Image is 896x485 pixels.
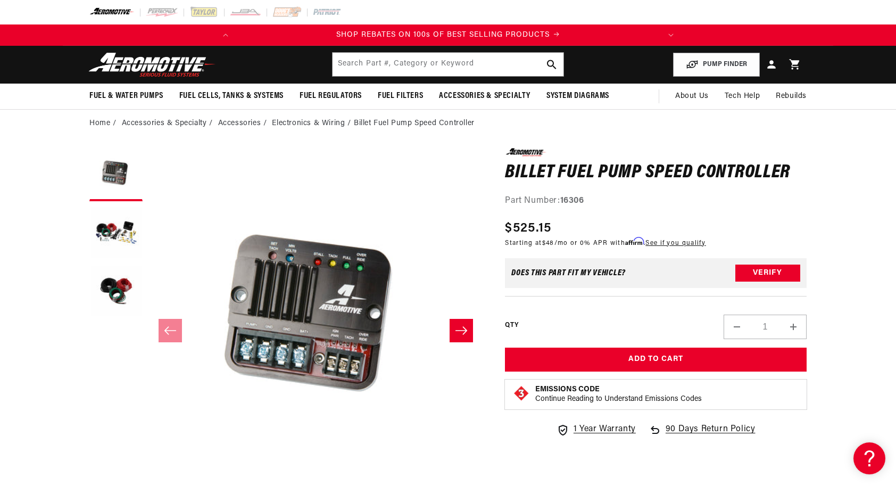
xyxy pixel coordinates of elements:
[272,118,345,129] a: Electronics & Wiring
[666,423,756,447] span: 90 Days Return Policy
[159,319,182,342] button: Slide left
[776,91,807,102] span: Rebuilds
[300,91,362,102] span: Fuel Regulators
[431,84,538,109] summary: Accessories & Specialty
[236,29,660,41] a: SHOP REBATES ON 100s OF BEST SELLING PRODUCTS
[717,84,768,109] summary: Tech Help
[354,118,475,129] li: Billet Fuel Pump Speed Controller
[542,240,554,246] span: $48
[560,196,584,205] strong: 16306
[370,84,431,109] summary: Fuel Filters
[63,24,833,46] slideshow-component: Translation missing: en.sections.announcements.announcement_bar
[89,265,143,318] button: Load image 3 in gallery view
[236,29,660,41] div: 1 of 2
[86,52,219,77] img: Aeromotive
[505,348,807,372] button: Add to Cart
[292,84,370,109] summary: Fuel Regulators
[505,321,518,330] label: QTY
[673,53,760,77] button: PUMP FINDER
[513,385,530,402] img: Emissions code
[557,423,636,437] a: 1 Year Warranty
[645,240,706,246] a: See if you qualify - Learn more about Affirm Financing (opens in modal)
[89,148,143,201] button: Load image 1 in gallery view
[439,91,530,102] span: Accessories & Specialty
[538,84,617,109] summary: System Diagrams
[505,238,706,248] p: Starting at /mo or 0% APR with .
[649,423,756,447] a: 90 Days Return Policy
[333,53,563,76] input: Search by Part Number, Category or Keyword
[89,207,143,260] button: Load image 2 in gallery view
[675,92,709,100] span: About Us
[535,385,702,404] button: Emissions CodeContinue Reading to Understand Emissions Codes
[574,423,636,437] span: 1 Year Warranty
[535,385,600,393] strong: Emissions Code
[667,84,717,109] a: About Us
[505,194,807,208] div: Part Number:
[540,53,563,76] button: search button
[89,118,807,129] nav: breadcrumbs
[171,84,292,109] summary: Fuel Cells, Tanks & Systems
[89,91,163,102] span: Fuel & Water Pumps
[725,91,760,102] span: Tech Help
[660,24,682,46] button: Translation missing: en.sections.announcements.next_announcement
[179,91,284,102] span: Fuel Cells, Tanks & Systems
[625,237,644,245] span: Affirm
[735,265,800,282] button: Verify
[336,31,550,39] span: SHOP REBATES ON 100s OF BEST SELLING PRODUCTS
[546,91,609,102] span: System Diagrams
[505,165,807,182] h1: Billet Fuel Pump Speed Controller
[81,84,171,109] summary: Fuel & Water Pumps
[215,24,236,46] button: Translation missing: en.sections.announcements.previous_announcement
[122,118,215,129] li: Accessories & Specialty
[511,269,626,277] div: Does This part fit My vehicle?
[89,118,110,129] a: Home
[505,219,551,238] span: $525.15
[535,394,702,404] p: Continue Reading to Understand Emissions Codes
[378,91,423,102] span: Fuel Filters
[218,118,261,129] a: Accessories
[450,319,473,342] button: Slide right
[768,84,815,109] summary: Rebuilds
[236,29,660,41] div: Announcement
